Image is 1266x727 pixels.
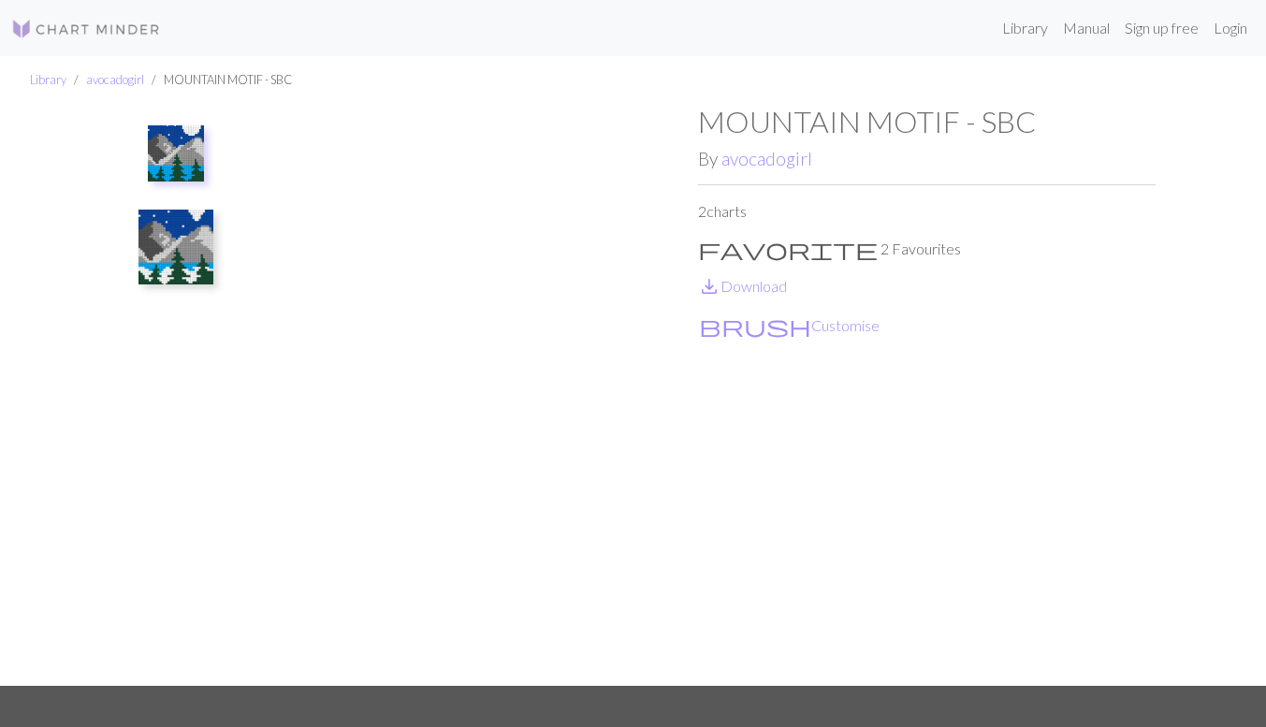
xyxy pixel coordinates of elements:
button: CustomiseCustomise [698,313,880,338]
i: Customise [699,314,811,337]
i: Favourite [698,238,878,260]
p: 2 Favourites [698,238,1156,260]
i: Download [698,275,720,298]
span: favorite [698,236,878,262]
p: 2 charts [698,200,1156,223]
img: MOUNTAIN MOTIF - SBC [148,125,204,182]
a: DownloadDownload [698,277,787,295]
h1: MOUNTAIN MOTIF - SBC [698,104,1156,139]
a: Library [30,72,66,87]
img: White snow MOUNTAIN MOTIF - SBC [138,210,213,284]
a: Manual [1055,9,1117,47]
span: brush [699,313,811,339]
a: avocadogirl [86,72,144,87]
a: avocadogirl [721,148,812,169]
img: Logo [11,18,161,40]
img: MOUNTAIN MOTIF - SBC [240,104,698,686]
span: save_alt [698,273,720,299]
a: Login [1206,9,1255,47]
a: Sign up free [1117,9,1206,47]
h2: By [698,148,1156,169]
a: Library [995,9,1055,47]
li: MOUNTAIN MOTIF - SBC [144,71,292,89]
